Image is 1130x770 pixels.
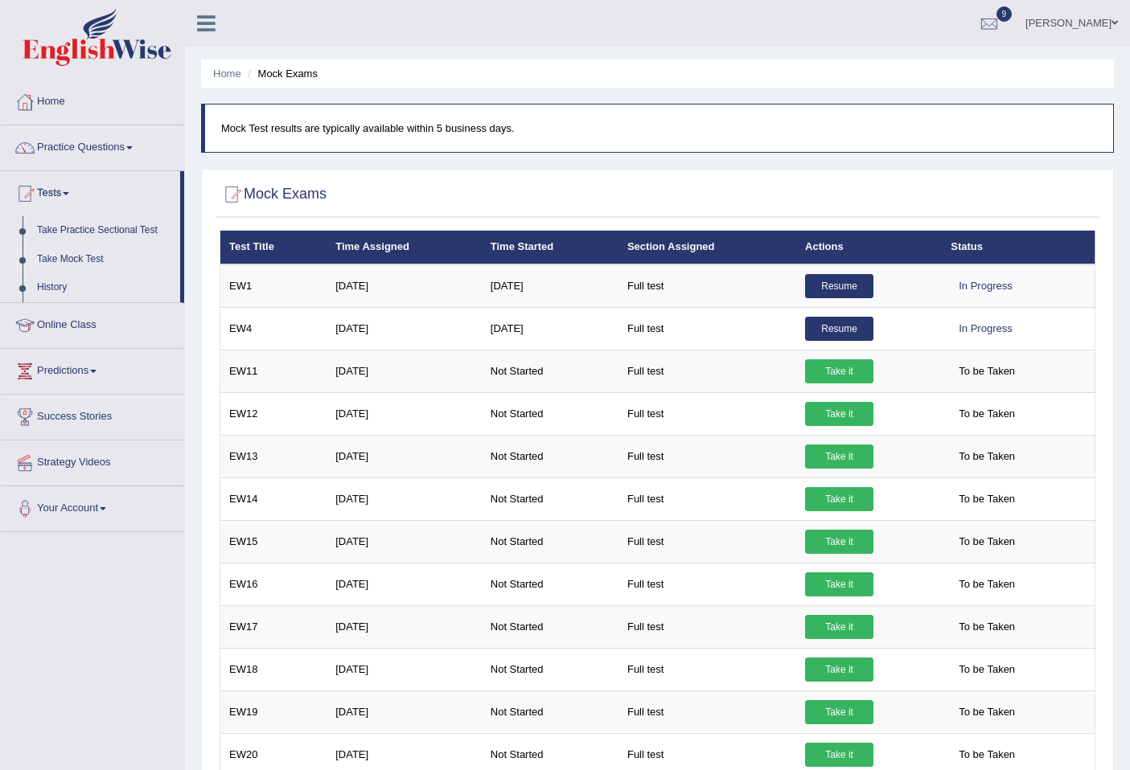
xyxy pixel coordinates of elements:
[951,530,1023,554] span: To be Taken
[805,274,873,298] a: Resume
[618,563,796,605] td: Full test
[618,690,796,733] td: Full test
[805,317,873,341] a: Resume
[327,350,482,392] td: [DATE]
[951,700,1023,724] span: To be Taken
[951,402,1023,426] span: To be Taken
[482,648,618,690] td: Not Started
[1,486,184,526] a: Your Account
[482,350,618,392] td: Not Started
[805,487,873,511] a: Take it
[942,231,1095,264] th: Status
[951,743,1023,767] span: To be Taken
[327,435,482,477] td: [DATE]
[220,264,327,308] td: EW1
[618,307,796,350] td: Full test
[951,487,1023,511] span: To be Taken
[327,520,482,563] td: [DATE]
[805,359,873,383] a: Take it
[220,307,327,350] td: EW4
[30,216,180,245] a: Take Practice Sectional Test
[618,392,796,435] td: Full test
[482,231,618,264] th: Time Started
[618,231,796,264] th: Section Assigned
[327,307,482,350] td: [DATE]
[951,657,1023,682] span: To be Taken
[805,700,873,724] a: Take it
[805,657,873,682] a: Take it
[244,66,318,81] li: Mock Exams
[220,231,327,264] th: Test Title
[220,690,327,733] td: EW19
[1,349,184,389] a: Predictions
[220,182,327,207] h2: Mock Exams
[327,231,482,264] th: Time Assigned
[951,444,1023,469] span: To be Taken
[805,615,873,639] a: Take it
[482,477,618,520] td: Not Started
[951,274,1020,298] div: In Progress
[482,392,618,435] td: Not Started
[618,520,796,563] td: Full test
[327,264,482,308] td: [DATE]
[805,572,873,596] a: Take it
[618,435,796,477] td: Full test
[618,477,796,520] td: Full test
[805,444,873,469] a: Take it
[805,402,873,426] a: Take it
[951,572,1023,596] span: To be Taken
[1,125,184,166] a: Practice Questions
[618,605,796,648] td: Full test
[951,359,1023,383] span: To be Taken
[618,648,796,690] td: Full test
[482,520,618,563] td: Not Started
[805,530,873,554] a: Take it
[30,245,180,274] a: Take Mock Test
[221,121,1097,136] p: Mock Test results are typically available within 5 business days.
[482,435,618,477] td: Not Started
[213,68,241,80] a: Home
[996,6,1013,22] span: 9
[1,303,184,343] a: Online Class
[327,563,482,605] td: [DATE]
[618,264,796,308] td: Full test
[220,605,327,648] td: EW17
[482,307,618,350] td: [DATE]
[327,392,482,435] td: [DATE]
[220,477,327,520] td: EW14
[1,395,184,435] a: Success Stories
[951,317,1020,341] div: In Progress
[1,171,180,211] a: Tests
[327,605,482,648] td: [DATE]
[482,264,618,308] td: [DATE]
[1,440,184,481] a: Strategy Videos
[1,80,184,120] a: Home
[220,435,327,477] td: EW13
[220,520,327,563] td: EW15
[220,350,327,392] td: EW11
[482,563,618,605] td: Not Started
[220,563,327,605] td: EW16
[482,690,618,733] td: Not Started
[30,273,180,302] a: History
[951,615,1023,639] span: To be Taken
[327,690,482,733] td: [DATE]
[327,648,482,690] td: [DATE]
[482,605,618,648] td: Not Started
[618,350,796,392] td: Full test
[327,477,482,520] td: [DATE]
[220,648,327,690] td: EW18
[220,392,327,435] td: EW12
[805,743,873,767] a: Take it
[796,231,942,264] th: Actions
